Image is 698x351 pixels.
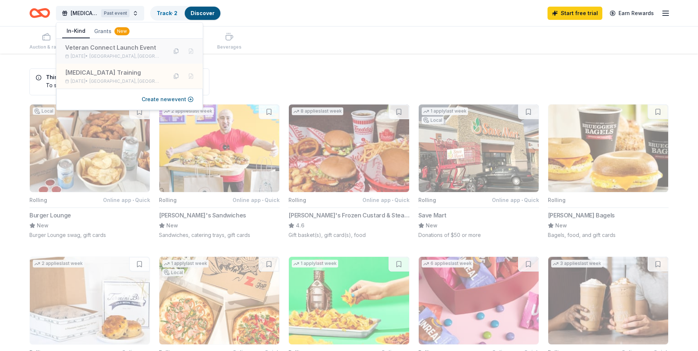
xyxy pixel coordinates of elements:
div: Veteran Connect Launch Event [65,43,162,52]
div: [DATE] • [65,53,162,59]
button: Image for Freddy's Frozen Custard & Steakburgers8 applieslast weekRollingOnline app•Quick[PERSON_... [288,104,409,239]
button: Grants [90,25,134,38]
button: Create newevent [142,95,194,104]
button: In-Kind [62,24,90,38]
a: Track· 2 [157,10,177,16]
a: Earn Rewards [605,7,658,20]
button: Image for Save Mart1 applylast weekLocalRollingOnline app•QuickSave MartNewDonations of $50 or more [418,104,539,239]
button: Image for Burger LoungeLocalRollingOnline app•QuickBurger LoungeNewBurger Lounge swag, gift cards [29,104,150,239]
a: Home [29,4,50,22]
div: New [114,27,130,35]
button: Image for Ike's Sandwiches2 applieslast weekRollingOnline app•Quick[PERSON_NAME]'s SandwichesNewS... [159,104,280,239]
button: Track· 2Discover [150,6,221,21]
a: Discover [191,10,215,16]
div: Past event [101,9,130,17]
span: [GEOGRAPHIC_DATA], [GEOGRAPHIC_DATA] [89,53,162,59]
span: [MEDICAL_DATA] Training [71,9,98,18]
button: [MEDICAL_DATA] TrainingPast event [56,6,144,21]
a: Start free trial [548,7,602,20]
div: [MEDICAL_DATA] Training [65,68,162,77]
div: To save donors and apply, please create a new event. [36,81,180,89]
span: [GEOGRAPHIC_DATA], [GEOGRAPHIC_DATA] [89,78,162,84]
button: Image for Bruegger's BagelsRolling[PERSON_NAME] BagelsNewBagels, food, and gift cards [548,104,669,239]
div: [DATE] • [65,78,162,84]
